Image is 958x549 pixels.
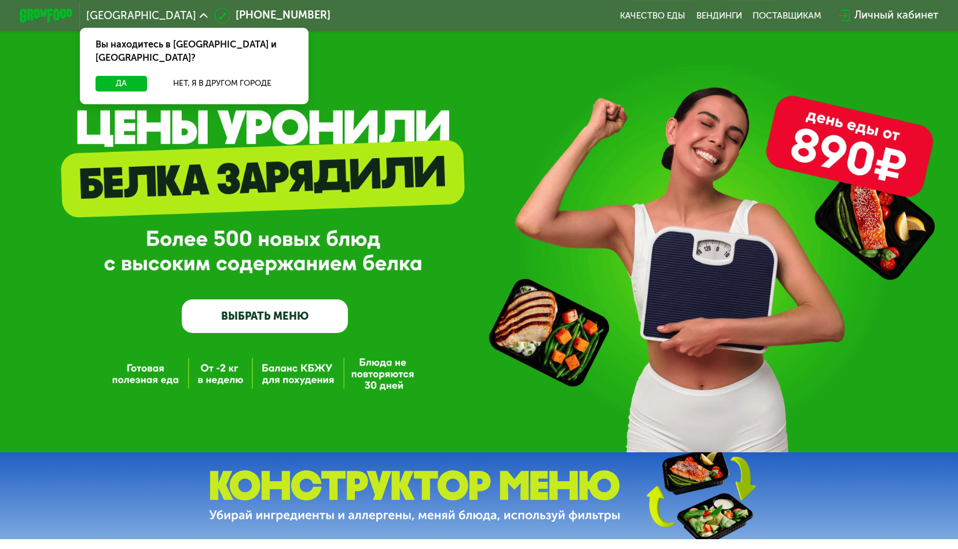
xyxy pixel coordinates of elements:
div: поставщикам [753,10,821,21]
a: Качество еды [620,10,685,21]
a: [PHONE_NUMBER] [214,8,331,24]
span: [GEOGRAPHIC_DATA] [86,10,196,21]
button: Нет, я в другом городе [152,76,292,92]
button: Да [96,76,147,92]
div: Вы находитесь в [GEOGRAPHIC_DATA] и [GEOGRAPHIC_DATA]? [80,28,309,76]
a: Вендинги [696,10,742,21]
div: Личный кабинет [854,8,938,24]
a: ВЫБРАТЬ МЕНЮ [182,299,347,332]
